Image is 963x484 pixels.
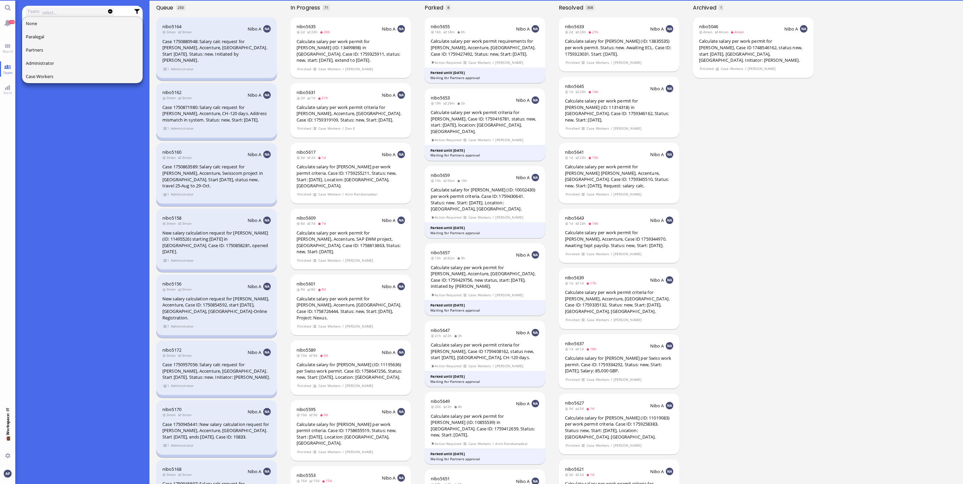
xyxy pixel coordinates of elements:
span: Board [1,49,14,54]
a: nibo5601 [297,281,316,287]
span: 174 [8,20,15,24]
span: Finished [297,323,311,329]
span: Case Workers [318,258,341,263]
span: view 1 items [163,323,170,329]
button: Case Workers [22,70,143,83]
span: 23h [307,30,320,34]
span: / [342,323,344,329]
span: nibo5645 [565,83,584,89]
span: [PERSON_NAME] [613,317,642,323]
span: Nibo A [516,97,530,103]
span: Administrator [171,66,194,72]
span: 5h [457,101,467,106]
span: Case Workers [586,60,609,66]
span: 3mon [162,95,178,100]
span: 17h [586,281,599,285]
span: / [492,137,494,143]
img: NA [397,151,405,158]
span: Nibo A [650,151,664,157]
span: nibo5653 [431,95,450,101]
img: NA [397,25,405,33]
span: 21h [318,95,330,100]
div: New salary calculation request for [PERSON_NAME] (ID: 11495526) starting [DATE] in [GEOGRAPHIC_DA... [162,230,271,255]
a: nibo5621 [565,466,584,472]
span: Case Workers [318,323,341,329]
span: Nibo A [382,151,396,157]
span: None [26,20,37,26]
span: 8 [447,5,449,10]
a: nibo5649 [431,398,450,404]
span: 3mon [162,287,178,292]
span: nibo5655 [431,23,450,30]
span: 20h [320,30,332,34]
span: Action Required [431,215,462,220]
span: [PERSON_NAME] [495,215,523,220]
img: NA [263,468,271,475]
span: Case Workers [318,66,341,72]
span: 19h [431,101,443,106]
span: nibo5164 [162,23,181,30]
span: 7d [318,221,328,226]
div: Parked until [DATE] [430,225,539,230]
span: 23h [575,221,588,226]
span: 4mon [699,30,715,34]
span: 35m [443,178,457,183]
a: nibo5633 [565,23,584,30]
span: Finished [565,60,579,66]
div: Calculate salary per work permit for [PERSON_NAME], Accenture, SAP EWM project, [GEOGRAPHIC_DATA]... [297,230,405,255]
span: [PERSON_NAME] [345,66,373,72]
a: nibo5617 [297,149,316,155]
span: 3mon [178,287,194,292]
span: / [610,191,612,197]
span: [PERSON_NAME] [495,137,523,143]
span: 21h [588,30,601,34]
span: Nibo A [248,283,262,290]
span: Nibo A [516,174,530,181]
img: NA [263,217,271,224]
button: Paralegal [22,30,143,43]
div: Calculate salary per work permit for [PERSON_NAME] [PERSON_NAME], Accenture, [GEOGRAPHIC_DATA]. C... [565,164,673,189]
span: Finished [565,251,579,257]
div: Parked until [DATE] [430,148,539,153]
span: / [492,215,494,220]
a: nibo5635 [297,23,316,30]
span: 8d [297,221,307,226]
span: 23h [575,155,588,160]
span: Nibo A [650,86,664,92]
input: select... [42,9,102,16]
img: NA [263,91,271,99]
span: nibo5553 [297,472,316,478]
span: 14h [588,221,601,226]
a: nibo5168 [162,466,181,472]
span: 16h [431,30,443,34]
img: NA [263,408,271,415]
div: Case 1750880948: Salary calc request for [PERSON_NAME], Accenture, [GEOGRAPHIC_DATA]. Start [DATE... [162,38,271,63]
a: nibo5627 [565,400,584,406]
img: NA [666,402,673,409]
div: Calculate salary per work permit requirements for [PERSON_NAME], Accenture, [GEOGRAPHIC_DATA]. Ca... [431,38,539,57]
span: Nibo A [248,26,262,32]
span: Nibo A [382,217,396,223]
span: 4mon [715,30,730,34]
span: [PERSON_NAME] [495,292,523,298]
span: Queue [156,4,176,12]
div: Parked until [DATE] [430,70,539,75]
span: nibo5609 [297,215,316,221]
a: nibo5046 [699,23,718,30]
img: NA [532,96,539,104]
span: 18m [443,30,457,34]
span: Case Workers [586,191,609,197]
span: Nibo A [248,217,262,223]
span: 3mon [162,30,178,34]
a: nibo5651 [431,476,450,482]
div: Case 1750863589: Salary calc request for [PERSON_NAME], Accenture, Swisscom project in [GEOGRAPHI... [162,164,271,189]
span: Case Workers [26,73,53,79]
span: 2d [307,155,318,160]
span: [PERSON_NAME] [345,323,373,329]
img: NA [397,474,405,482]
span: 3mon [178,221,194,226]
